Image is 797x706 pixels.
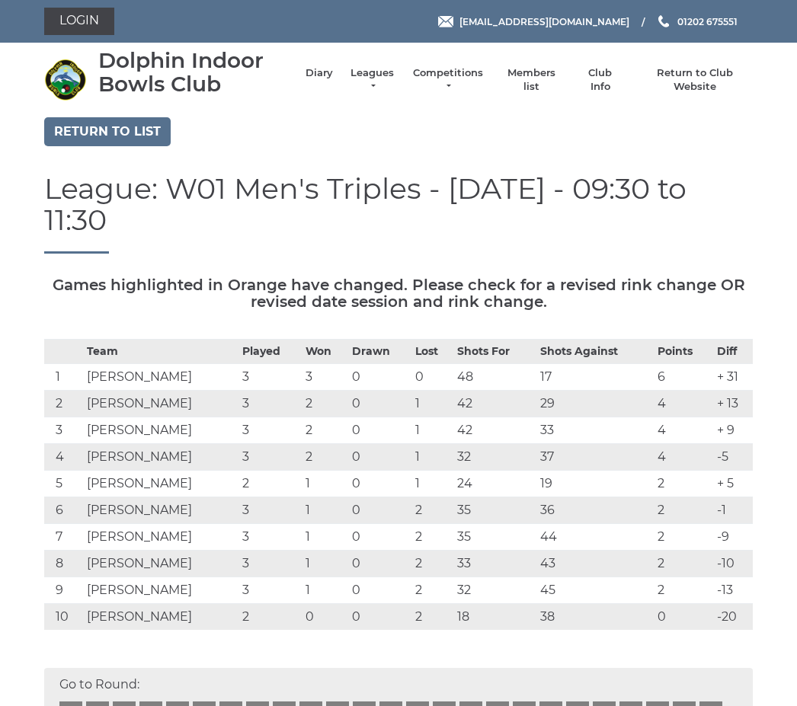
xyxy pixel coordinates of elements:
[348,66,396,94] a: Leagues
[453,471,536,497] td: 24
[453,364,536,391] td: 48
[44,471,83,497] td: 5
[83,577,238,604] td: [PERSON_NAME]
[348,577,411,604] td: 0
[654,577,712,604] td: 2
[453,340,536,364] th: Shots For
[536,577,655,604] td: 45
[44,551,83,577] td: 8
[238,471,302,497] td: 2
[238,391,302,417] td: 3
[536,604,655,631] td: 38
[677,15,738,27] span: 01202 675551
[654,604,712,631] td: 0
[83,340,238,364] th: Team
[44,444,83,471] td: 4
[713,391,754,417] td: + 13
[98,49,290,96] div: Dolphin Indoor Bowls Club
[44,59,86,101] img: Dolphin Indoor Bowls Club
[713,577,754,604] td: -13
[536,417,655,444] td: 33
[44,497,83,524] td: 6
[348,551,411,577] td: 0
[536,391,655,417] td: 29
[411,391,453,417] td: 1
[499,66,562,94] a: Members list
[302,471,348,497] td: 1
[238,551,302,577] td: 3
[83,391,238,417] td: [PERSON_NAME]
[83,364,238,391] td: [PERSON_NAME]
[44,391,83,417] td: 2
[238,524,302,551] td: 3
[453,524,536,551] td: 35
[453,604,536,631] td: 18
[44,524,83,551] td: 7
[654,444,712,471] td: 4
[83,551,238,577] td: [PERSON_NAME]
[302,577,348,604] td: 1
[83,524,238,551] td: [PERSON_NAME]
[713,364,754,391] td: + 31
[83,497,238,524] td: [PERSON_NAME]
[453,391,536,417] td: 42
[238,417,302,444] td: 3
[306,66,333,80] a: Diary
[536,524,655,551] td: 44
[348,417,411,444] td: 0
[713,340,754,364] th: Diff
[713,497,754,524] td: -1
[713,471,754,497] td: + 5
[654,364,712,391] td: 6
[654,340,712,364] th: Points
[44,8,114,35] a: Login
[348,497,411,524] td: 0
[638,66,753,94] a: Return to Club Website
[713,604,754,631] td: -20
[238,497,302,524] td: 3
[238,444,302,471] td: 3
[654,471,712,497] td: 2
[44,276,753,310] h5: Games highlighted in Orange have changed. Please check for a revised rink change OR revised date ...
[453,551,536,577] td: 33
[713,417,754,444] td: + 9
[654,497,712,524] td: 2
[713,444,754,471] td: -5
[654,417,712,444] td: 4
[411,604,453,631] td: 2
[302,551,348,577] td: 1
[536,364,655,391] td: 17
[348,524,411,551] td: 0
[302,524,348,551] td: 1
[238,340,302,364] th: Played
[536,551,655,577] td: 43
[453,417,536,444] td: 42
[438,16,453,27] img: Email
[348,471,411,497] td: 0
[411,66,485,94] a: Competitions
[348,604,411,631] td: 0
[238,604,302,631] td: 2
[411,551,453,577] td: 2
[348,391,411,417] td: 0
[302,391,348,417] td: 2
[654,524,712,551] td: 2
[453,444,536,471] td: 32
[453,497,536,524] td: 35
[83,604,238,631] td: [PERSON_NAME]
[348,340,411,364] th: Drawn
[411,497,453,524] td: 2
[536,444,655,471] td: 37
[238,577,302,604] td: 3
[411,340,453,364] th: Lost
[438,14,629,29] a: Email [EMAIL_ADDRESS][DOMAIN_NAME]
[83,444,238,471] td: [PERSON_NAME]
[44,417,83,444] td: 3
[302,444,348,471] td: 2
[654,391,712,417] td: 4
[302,340,348,364] th: Won
[536,497,655,524] td: 36
[348,364,411,391] td: 0
[411,524,453,551] td: 2
[578,66,623,94] a: Club Info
